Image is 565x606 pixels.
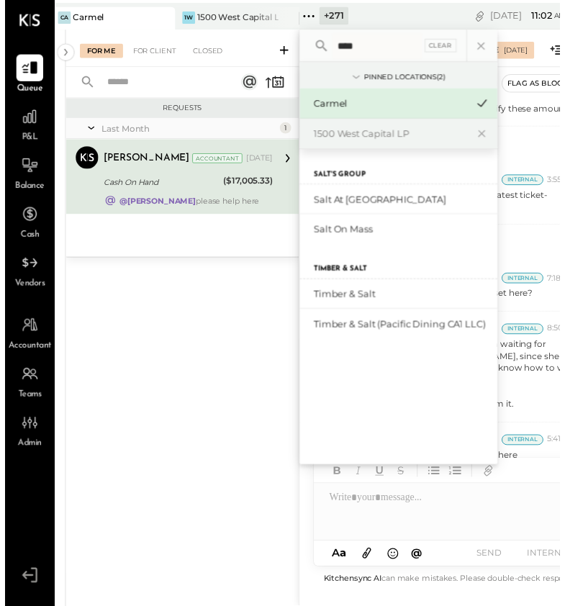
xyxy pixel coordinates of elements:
a: Queue [1,55,50,97]
span: @ [414,556,425,570]
div: Timber & Salt (Pacific Dining CA1 LLC) [315,323,494,337]
span: Cash [16,233,35,246]
div: Internal [506,330,548,340]
a: Balance [1,155,50,196]
a: Accountant [1,317,50,359]
div: copy link [476,9,491,24]
div: 1W [181,12,194,24]
div: Carmel [69,12,101,24]
button: SEND [464,553,522,573]
span: Admin [13,446,37,458]
button: Unordered List [428,470,446,489]
button: Strikethrough [394,470,412,489]
div: For Me [76,45,120,59]
div: [DATE] [508,46,533,56]
a: P&L [1,105,50,147]
div: [PERSON_NAME] [101,154,188,168]
strong: @[PERSON_NAME] [117,199,194,209]
div: + 271 [320,7,350,25]
a: Cash [1,204,50,246]
div: Ca [54,12,67,24]
button: Underline [372,470,391,489]
div: Pinned Locations ( 2 ) [366,73,448,83]
button: Italic [351,470,369,489]
button: Bold [329,470,348,489]
a: Vendors [1,254,50,296]
div: Last Month [99,125,276,137]
span: Queue [12,84,39,97]
button: Aa [329,556,352,571]
div: Clear [428,40,461,53]
div: For Client [123,45,181,59]
button: Add URL [483,470,502,489]
a: Admin [1,417,50,458]
div: [DATE] [245,155,273,167]
button: @ [410,554,430,572]
span: Balance [10,184,40,196]
span: P&L [17,134,34,147]
div: Internal [506,278,548,289]
div: Cash On Hand [101,178,218,193]
div: please help here [117,199,259,209]
div: 1500 West Capital LP [315,130,470,143]
button: Ordered List [449,470,468,489]
div: ($17,005.33) [222,177,273,191]
div: 1 [280,125,291,136]
label: Timber & Salt [315,269,369,279]
div: Requests [69,105,292,115]
div: Timber & Salt [315,293,494,307]
span: Teams [14,396,37,409]
label: Salt's Group [315,173,367,183]
div: Internal [506,443,548,453]
a: Teams [1,367,50,409]
div: Closed [184,45,229,59]
div: Accountant [191,156,242,166]
div: Carmel [315,99,470,112]
span: Vendors [10,283,41,296]
div: Salt on Mass [315,227,494,240]
div: Internal [506,178,548,189]
div: Salt at [GEOGRAPHIC_DATA] [315,196,494,210]
span: a [341,556,348,570]
span: Accountant [4,346,48,359]
div: 1500 West Capital LP [196,12,279,24]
